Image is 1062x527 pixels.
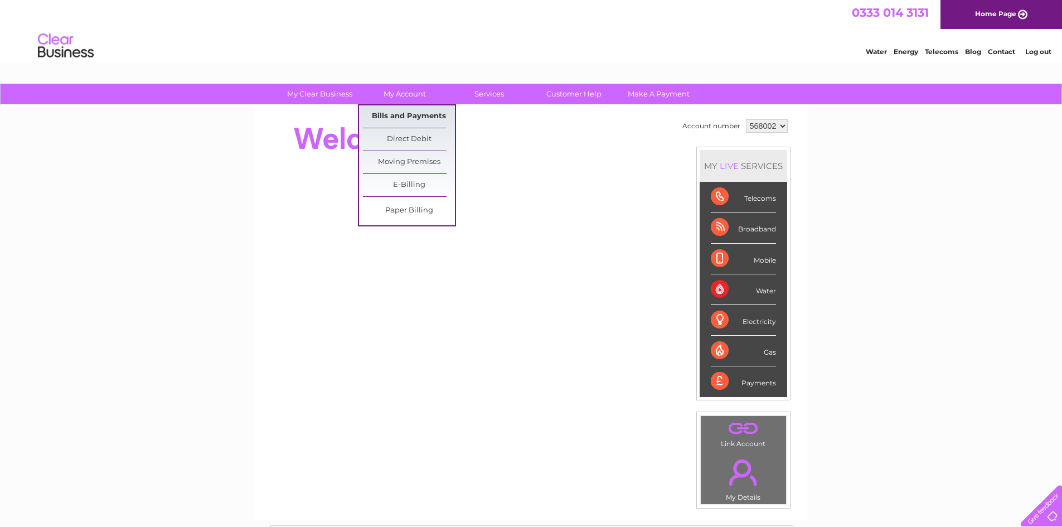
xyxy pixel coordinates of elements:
a: Customer Help [528,84,620,104]
a: 0333 014 3131 [852,6,929,20]
a: Telecoms [925,47,958,56]
td: My Details [700,450,787,505]
a: My Account [358,84,450,104]
a: Contact [988,47,1015,56]
a: . [704,453,783,492]
div: Clear Business is a trading name of Verastar Limited (registered in [GEOGRAPHIC_DATA] No. 3667643... [268,6,795,54]
a: Water [866,47,887,56]
td: Account number [680,117,743,136]
a: Direct Debit [363,128,455,151]
a: Blog [965,47,981,56]
img: logo.png [37,29,94,63]
a: Moving Premises [363,151,455,173]
a: Paper Billing [363,200,455,222]
div: Telecoms [711,182,776,212]
div: Payments [711,366,776,397]
td: Link Account [700,415,787,451]
div: Broadband [711,212,776,243]
a: Energy [894,47,918,56]
div: Gas [711,336,776,366]
div: MY SERVICES [700,150,787,182]
div: LIVE [717,161,741,171]
a: E-Billing [363,174,455,196]
a: . [704,419,783,438]
a: Bills and Payments [363,105,455,128]
a: Make A Payment [613,84,705,104]
div: Water [711,274,776,305]
a: Log out [1025,47,1051,56]
a: My Clear Business [274,84,366,104]
a: Services [443,84,535,104]
div: Electricity [711,305,776,336]
div: Mobile [711,244,776,274]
